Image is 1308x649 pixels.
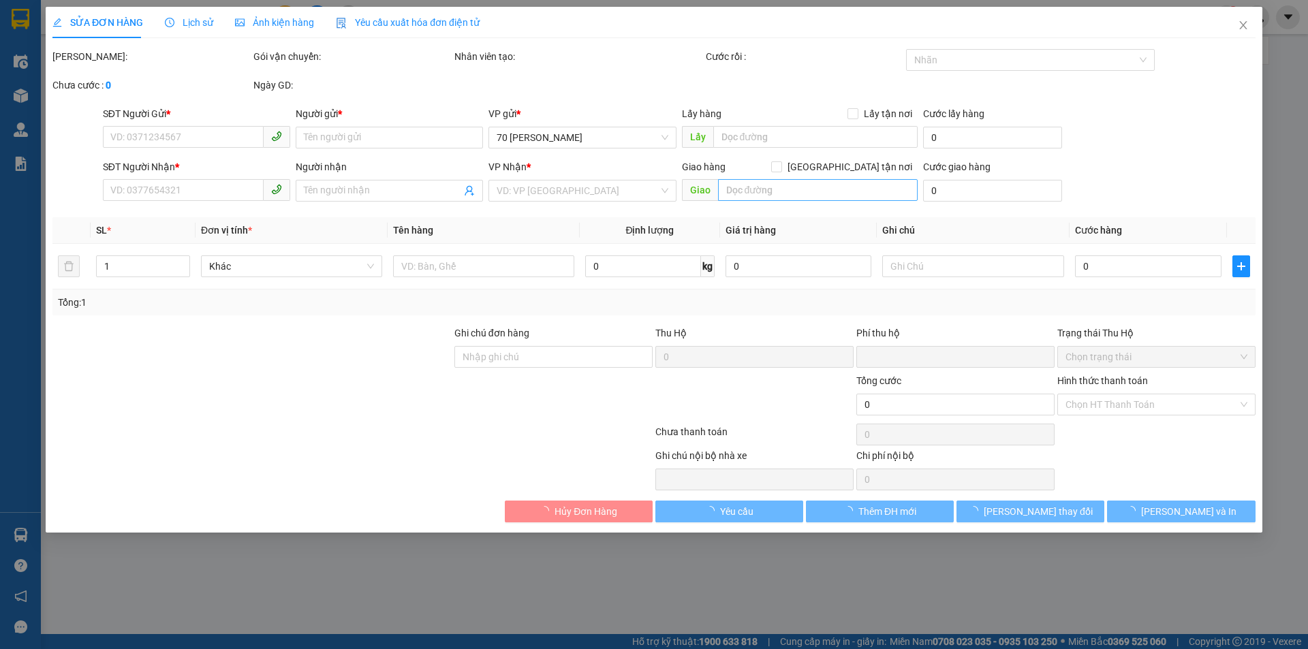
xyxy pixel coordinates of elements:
div: Ghi chú nội bộ nhà xe [655,448,854,469]
input: Cước lấy hàng [923,127,1062,148]
span: SL [96,225,107,236]
div: Gói vận chuyển: [253,49,452,64]
img: icon [336,18,347,29]
button: plus [1232,255,1250,277]
span: Khác [209,256,374,276]
div: VP gửi [489,106,676,121]
label: Hình thức thanh toán [1057,375,1148,386]
div: Người nhận [296,159,483,174]
button: Yêu cầu [655,501,803,522]
input: Dọc đường [713,126,918,148]
span: Đơn vị tính [201,225,252,236]
span: Ảnh kiện hàng [235,17,314,28]
span: loading [540,506,555,516]
span: 70 Nguyễn Hữu Huân [497,127,668,148]
span: Thêm ĐH mới [858,504,916,519]
span: [PERSON_NAME] thay đổi [984,504,1093,519]
input: Dọc đường [718,179,918,201]
span: Cước hàng [1075,225,1122,236]
span: Yêu cầu [720,504,753,519]
div: Phí thu hộ [856,326,1055,346]
input: Cước giao hàng [923,180,1062,202]
span: Lịch sử [165,17,213,28]
span: Tổng cước [856,375,901,386]
button: [PERSON_NAME] và In [1108,501,1256,522]
span: VP Nhận [489,161,527,172]
div: Chưa cước : [52,78,251,93]
th: Ghi chú [877,217,1070,244]
div: Người gửi [296,106,483,121]
div: SĐT Người Nhận [103,159,290,174]
span: SỬA ĐƠN HÀNG [52,17,143,28]
span: plus [1233,261,1249,272]
span: close [1238,20,1249,31]
div: Cước rồi : [706,49,904,64]
span: phone [271,131,282,142]
span: Định lượng [626,225,674,236]
button: delete [58,255,80,277]
span: [GEOGRAPHIC_DATA] tận nơi [782,159,918,174]
button: Hủy Đơn Hàng [505,501,653,522]
span: Giá trị hàng [726,225,776,236]
button: [PERSON_NAME] thay đổi [956,501,1104,522]
span: Yêu cầu xuất hóa đơn điện tử [336,17,480,28]
span: Lấy tận nơi [858,106,918,121]
label: Cước giao hàng [923,161,991,172]
span: loading [705,506,720,516]
div: Nhân viên tạo: [454,49,703,64]
input: Ghi Chú [883,255,1064,277]
span: Hủy Đơn Hàng [555,504,617,519]
span: edit [52,18,62,27]
span: kg [701,255,715,277]
span: Lấy [682,126,713,148]
button: Thêm ĐH mới [806,501,954,522]
span: clock-circle [165,18,174,27]
span: loading [843,506,858,516]
b: 0 [106,80,111,91]
input: VD: Bàn, Ghế [393,255,574,277]
span: phone [271,184,282,195]
span: Chọn trạng thái [1065,347,1247,367]
span: Giao hàng [682,161,726,172]
span: loading [969,506,984,516]
div: Ngày GD: [253,78,452,93]
span: picture [235,18,245,27]
label: Ghi chú đơn hàng [454,328,529,338]
div: SĐT Người Gửi [103,106,290,121]
span: Thu Hộ [655,328,687,338]
span: [PERSON_NAME] và In [1141,504,1236,519]
label: Cước lấy hàng [923,108,984,119]
input: Ghi chú đơn hàng [454,346,653,368]
div: Chi phí nội bộ [856,448,1055,469]
button: Close [1224,7,1262,45]
span: Lấy hàng [682,108,721,119]
div: Chưa thanh toán [654,424,855,448]
span: Tên hàng [393,225,433,236]
div: Tổng: 1 [58,295,505,310]
span: user-add [465,185,476,196]
div: [PERSON_NAME]: [52,49,251,64]
div: Trạng thái Thu Hộ [1057,326,1256,341]
span: loading [1126,506,1141,516]
span: Giao [682,179,718,201]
